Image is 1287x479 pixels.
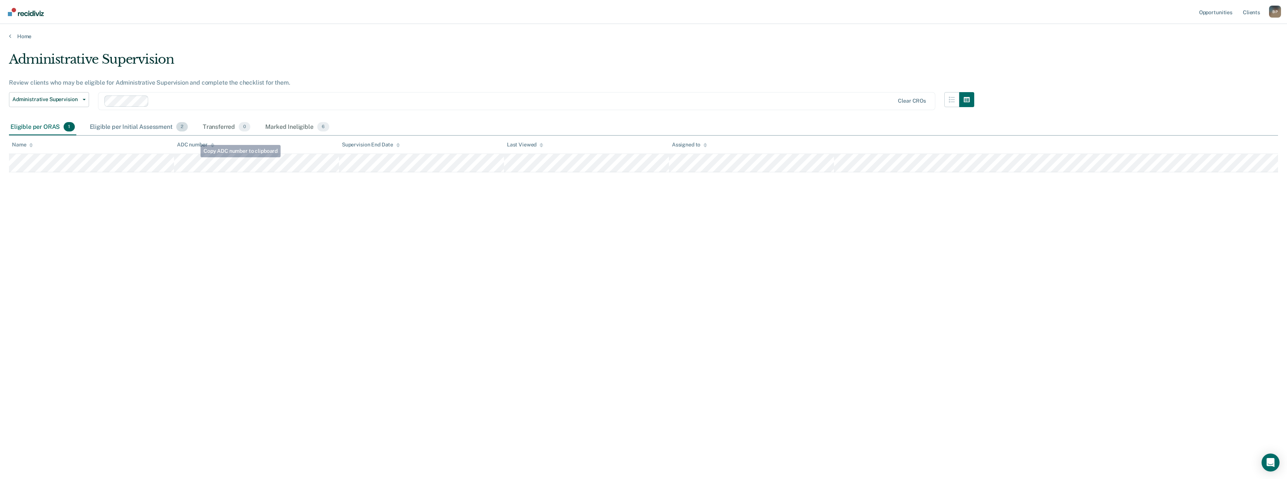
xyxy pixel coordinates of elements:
[672,142,707,148] div: Assigned to
[88,119,189,136] div: Eligible per Initial Assessment2
[342,142,400,148] div: Supervision End Date
[9,92,89,107] button: Administrative Supervision
[9,52,974,73] div: Administrative Supervision
[9,119,76,136] div: Eligible per ORAS1
[64,122,74,132] span: 1
[317,122,329,132] span: 6
[12,142,33,148] div: Name
[201,119,252,136] div: Transferred0
[898,98,926,104] div: Clear CROs
[1262,454,1280,472] div: Open Intercom Messenger
[177,142,214,148] div: ADC number
[9,33,1278,40] a: Home
[9,79,974,86] div: Review clients who may be eligible for Administrative Supervision and complete the checklist for ...
[239,122,250,132] span: 0
[12,96,80,103] span: Administrative Supervision
[176,122,188,132] span: 2
[507,142,543,148] div: Last Viewed
[8,8,44,16] img: Recidiviz
[264,119,331,136] div: Marked Ineligible6
[1269,6,1281,18] button: Profile dropdown button
[1269,6,1281,18] div: B P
